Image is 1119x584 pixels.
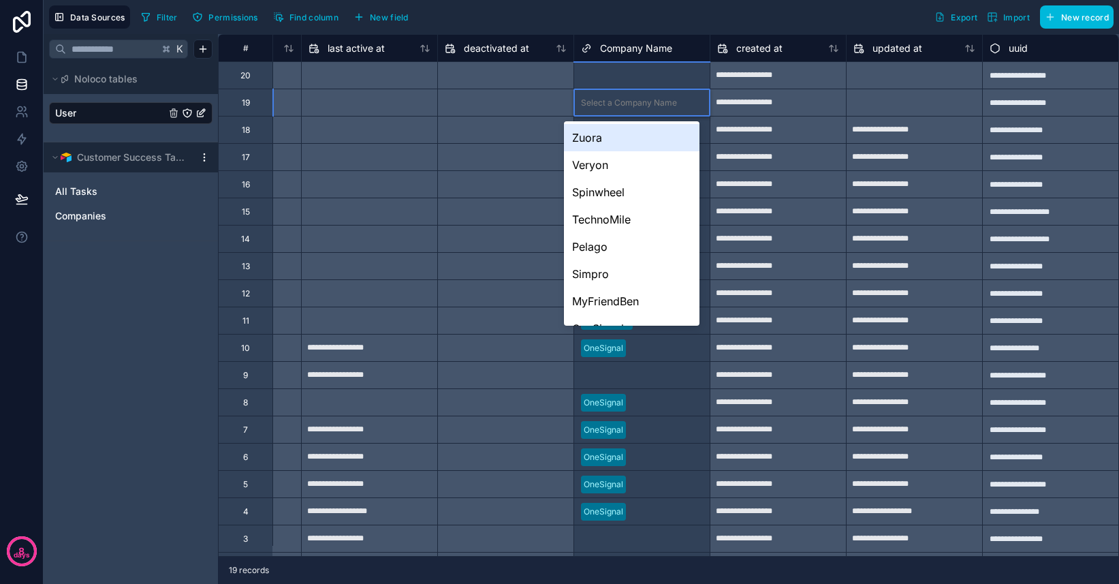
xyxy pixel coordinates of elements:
[243,370,248,381] div: 9
[328,42,385,55] span: last active at
[242,206,250,217] div: 15
[584,397,623,409] div: OneSignal
[242,261,250,272] div: 13
[1009,42,1028,55] span: uuid
[55,209,179,223] a: Companies
[242,288,250,299] div: 12
[584,451,623,463] div: OneSignal
[242,316,249,326] div: 11
[564,151,699,179] div: Veryon
[584,478,623,491] div: OneSignal
[930,5,982,29] button: Export
[74,72,138,86] span: Noloco tables
[872,42,922,55] span: updated at
[14,550,30,561] p: days
[229,43,262,53] div: #
[564,179,699,206] div: Spinwheel
[187,7,262,27] button: Permissions
[241,343,250,354] div: 10
[1003,12,1030,22] span: Import
[136,7,183,27] button: Filter
[349,7,413,27] button: New field
[243,397,248,408] div: 8
[564,315,699,342] div: OneSignal
[564,260,699,288] div: Simpro
[77,151,187,164] span: Customer Success Tasks
[600,42,672,55] span: Company Name
[268,7,343,27] button: Find column
[61,152,72,163] img: Airtable Logo
[1035,5,1114,29] a: New record
[584,424,623,436] div: OneSignal
[55,185,97,198] span: All Tasks
[243,534,248,544] div: 3
[241,234,250,245] div: 14
[70,12,125,22] span: Data Sources
[49,181,212,202] div: All Tasks
[243,479,248,490] div: 5
[240,70,251,81] div: 20
[243,506,249,517] div: 4
[584,342,623,354] div: OneSignal
[49,70,204,89] button: Noloco tables
[157,12,178,22] span: Filter
[370,12,409,22] span: New field
[243,452,248,463] div: 6
[243,425,248,435] div: 7
[49,102,212,124] div: User
[982,5,1035,29] button: Import
[55,209,106,223] span: Companies
[55,185,179,198] a: All Tasks
[242,125,250,136] div: 18
[55,106,76,120] span: User
[49,148,193,167] button: Airtable LogoCustomer Success Tasks
[49,205,212,227] div: Companies
[464,42,529,55] span: deactivated at
[208,12,257,22] span: Permissions
[951,12,977,22] span: Export
[18,544,25,558] p: 8
[1040,5,1114,29] button: New record
[242,97,250,108] div: 19
[736,42,783,55] span: created at
[55,106,166,120] a: User
[1061,12,1109,22] span: New record
[229,565,269,576] span: 19 records
[564,288,699,315] div: MyFriendBen
[289,12,338,22] span: Find column
[242,179,250,190] div: 16
[584,506,623,518] div: OneSignal
[564,206,699,233] div: TechnoMile
[242,152,250,163] div: 17
[175,44,185,54] span: K
[581,97,677,108] div: Select a Company Name
[187,7,268,27] a: Permissions
[49,5,130,29] button: Data Sources
[564,124,699,151] div: Zuora
[564,233,699,260] div: Pelago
